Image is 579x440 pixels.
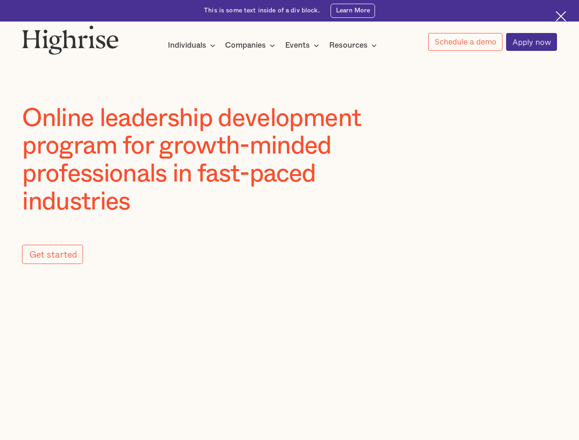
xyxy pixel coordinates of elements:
div: Individuals [168,40,218,51]
div: Individuals [168,40,206,51]
div: Resources [329,40,380,51]
div: Companies [225,40,278,51]
a: Get started [22,245,83,264]
div: This is some text inside of a div block. [204,6,320,15]
div: Resources [329,40,368,51]
img: Highrise logo [22,25,119,55]
a: Apply now [506,33,557,51]
a: Learn More [331,4,375,18]
img: Cross icon [556,11,566,22]
div: Companies [225,40,266,51]
div: Events [285,40,310,51]
a: Schedule a demo [428,33,502,51]
h1: Online leadership development program for growth-minded professionals in fast-paced industries [22,105,412,216]
div: Events [285,40,322,51]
